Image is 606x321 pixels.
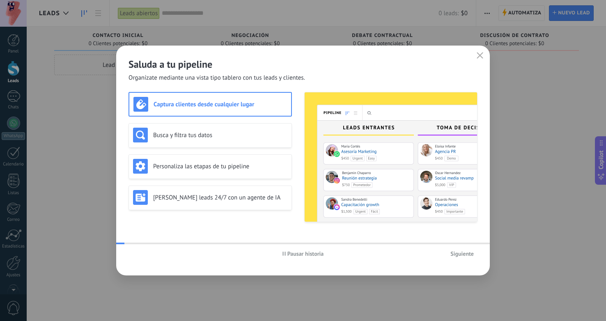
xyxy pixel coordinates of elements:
span: Organízate mediante una vista tipo tablero con tus leads y clientes. [129,74,305,82]
h3: Personaliza las etapas de tu pipeline [153,163,287,170]
button: Siguiente [447,248,477,260]
h3: [PERSON_NAME] leads 24/7 con un agente de IA [153,194,287,202]
button: Pausar historia [279,248,328,260]
h2: Saluda a tu pipeline [129,58,477,71]
h3: Busca y filtra tus datos [153,131,287,139]
h3: Captura clientes desde cualquier lugar [154,101,287,108]
span: Pausar historia [287,251,324,257]
span: Siguiente [450,251,474,257]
